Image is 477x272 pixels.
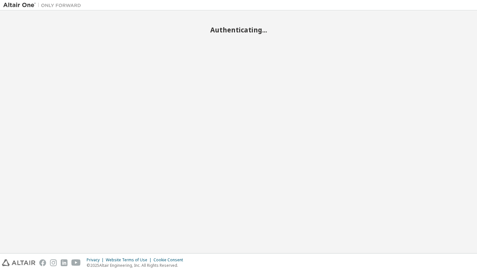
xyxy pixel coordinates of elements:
img: linkedin.svg [61,259,67,266]
img: facebook.svg [39,259,46,266]
div: Privacy [87,257,106,263]
div: Cookie Consent [153,257,187,263]
img: instagram.svg [50,259,57,266]
h2: Authenticating... [3,26,474,34]
img: altair_logo.svg [2,259,35,266]
p: © 2025 Altair Engineering, Inc. All Rights Reserved. [87,263,187,268]
div: Website Terms of Use [106,257,153,263]
img: youtube.svg [71,259,81,266]
img: Altair One [3,2,84,8]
